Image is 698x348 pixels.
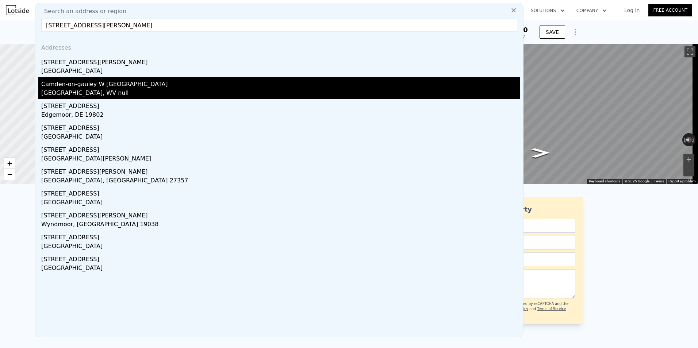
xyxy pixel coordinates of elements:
button: Zoom out [683,165,694,176]
path: Go North, Kilpatrick St [523,146,558,160]
div: [GEOGRAPHIC_DATA] [41,132,520,143]
button: Reset the view [682,136,696,143]
span: − [7,170,12,179]
a: Zoom out [4,169,15,180]
div: [GEOGRAPHIC_DATA] [41,242,520,252]
span: Search an address or region [38,7,126,16]
span: + [7,159,12,168]
div: Camden-on-gauley W [GEOGRAPHIC_DATA] [41,77,520,89]
button: Company [571,4,613,17]
div: [GEOGRAPHIC_DATA], [GEOGRAPHIC_DATA] 27357 [41,176,520,186]
a: Terms of Service [537,307,566,311]
button: SAVE [540,26,565,39]
div: [GEOGRAPHIC_DATA], WV null [41,89,520,99]
button: Rotate clockwise [692,133,696,146]
button: Rotate counterclockwise [682,133,686,146]
div: [STREET_ADDRESS] [41,230,520,242]
button: Solutions [525,4,571,17]
span: © 2025 Google [625,179,649,183]
a: Free Account [648,4,692,16]
div: [GEOGRAPHIC_DATA] [41,264,520,274]
div: [STREET_ADDRESS][PERSON_NAME] [41,165,520,176]
a: Zoom in [4,158,15,169]
div: This site is protected by reCAPTCHA and the Google and apply. [491,301,575,317]
button: Show Options [568,25,583,39]
button: Zoom in [683,154,694,165]
input: Enter an address, city, region, neighborhood or zip code [41,19,517,32]
button: Keyboard shortcuts [589,179,620,184]
div: [STREET_ADDRESS][PERSON_NAME] [41,208,520,220]
button: Toggle fullscreen view [684,46,695,57]
div: Edgemoor, DE 19802 [41,111,520,121]
div: Addresses [38,38,520,55]
a: Report a problem [668,179,696,183]
div: [STREET_ADDRESS] [41,143,520,154]
img: Lotside [6,5,29,15]
div: [STREET_ADDRESS] [41,121,520,132]
div: [STREET_ADDRESS] [41,186,520,198]
div: Wyndmoor, [GEOGRAPHIC_DATA] 19038 [41,220,520,230]
a: Terms [654,179,664,183]
div: [STREET_ADDRESS] [41,252,520,264]
div: [GEOGRAPHIC_DATA][PERSON_NAME] [41,154,520,165]
div: [GEOGRAPHIC_DATA] [41,67,520,77]
div: [STREET_ADDRESS] [41,99,520,111]
a: Log In [615,7,648,14]
div: [GEOGRAPHIC_DATA] [41,198,520,208]
div: [STREET_ADDRESS][PERSON_NAME] [41,55,520,67]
